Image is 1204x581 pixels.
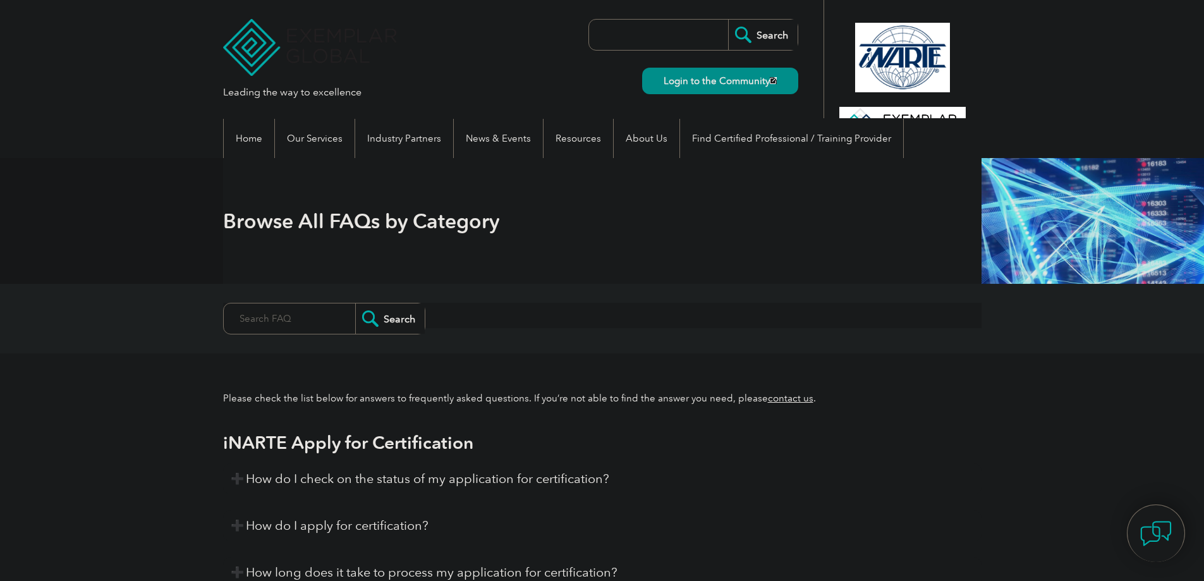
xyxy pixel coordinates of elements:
h1: Browse All FAQs by Category [223,209,708,233]
a: News & Events [454,119,543,158]
input: Search [728,20,798,50]
h3: How do I check on the status of my application for certification? [223,463,982,494]
a: contact us [768,393,813,404]
h3: How do I apply for certification? [223,510,982,541]
p: Leading the way to excellence [223,85,362,99]
a: Find Certified Professional / Training Provider [680,119,903,158]
img: contact-chat.png [1140,518,1172,549]
p: Please check the list below for answers to frequently asked questions. If you’re not able to find... [223,391,982,405]
a: Industry Partners [355,119,453,158]
a: Home [224,119,274,158]
a: Resources [544,119,613,158]
img: open_square.png [770,77,777,84]
input: Search [355,303,425,334]
h2: iNARTE Apply for Certification [223,432,982,453]
a: About Us [614,119,679,158]
a: Our Services [275,119,355,158]
input: Search FAQ [230,303,355,334]
a: Login to the Community [642,68,798,94]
